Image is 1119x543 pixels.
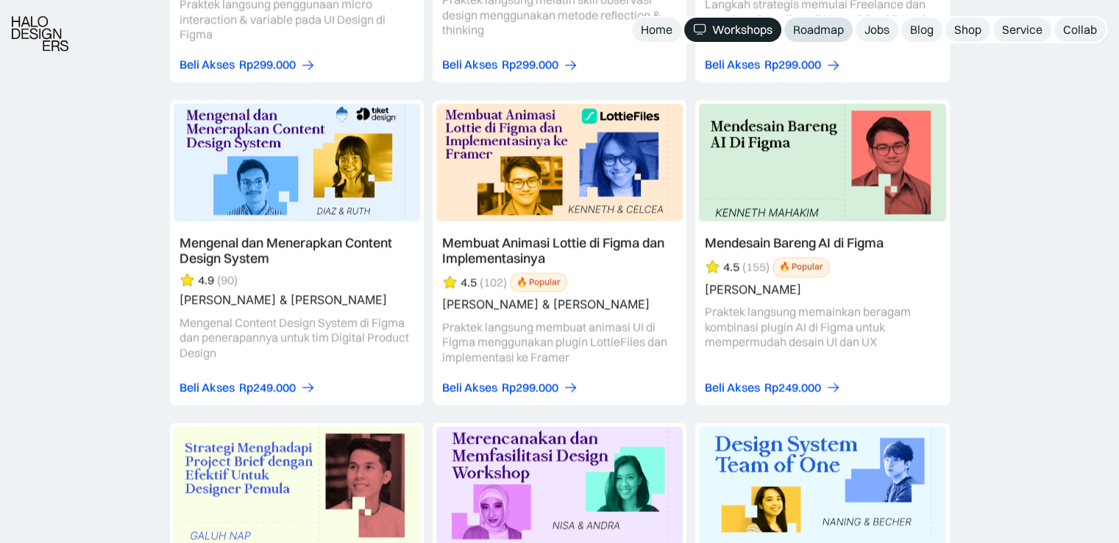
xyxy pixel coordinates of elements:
a: Jobs [856,18,898,42]
a: Roadmap [784,18,853,42]
div: Service [1002,22,1042,38]
div: Shop [954,22,981,38]
div: Jobs [864,22,889,38]
a: Beli AksesRp299.000 [705,57,841,73]
div: Blog [910,22,934,38]
div: Rp299.000 [239,57,296,73]
div: Rp249.000 [764,380,821,396]
a: Beli AksesRp249.000 [180,380,316,396]
div: Beli Akses [180,57,235,73]
a: Beli AksesRp299.000 [442,57,578,73]
a: Shop [945,18,990,42]
div: Beli Akses [705,380,760,396]
a: Beli AksesRp249.000 [705,380,841,396]
a: Beli AksesRp299.000 [180,57,316,73]
div: Workshops [712,22,772,38]
div: Rp299.000 [502,380,558,396]
div: Beli Akses [705,57,760,73]
a: Home [632,18,681,42]
a: Blog [901,18,942,42]
div: Rp249.000 [239,380,296,396]
div: Beli Akses [442,380,497,396]
a: Workshops [684,18,781,42]
div: Roadmap [793,22,844,38]
div: Beli Akses [442,57,497,73]
div: Rp299.000 [502,57,558,73]
a: Service [993,18,1051,42]
div: Rp299.000 [764,57,821,73]
div: Beli Akses [180,380,235,396]
div: Collab [1063,22,1097,38]
a: Beli AksesRp299.000 [442,380,578,396]
a: Collab [1054,18,1106,42]
div: Home [641,22,672,38]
